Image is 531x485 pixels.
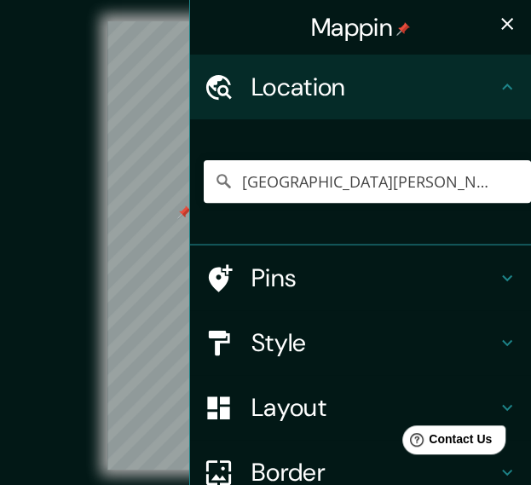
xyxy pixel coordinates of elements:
h4: Pins [251,263,497,293]
div: Layout [190,375,531,440]
div: Pins [190,245,531,310]
div: Style [190,310,531,375]
img: pin-icon.png [396,22,410,36]
iframe: Help widget launcher [379,419,512,466]
input: Pick your city or area [204,160,531,203]
h4: Location [251,72,497,102]
h4: Style [251,327,497,358]
div: Location [190,55,531,119]
h4: Layout [251,392,497,423]
h4: Mappin [311,12,410,43]
canvas: Map [107,21,424,470]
